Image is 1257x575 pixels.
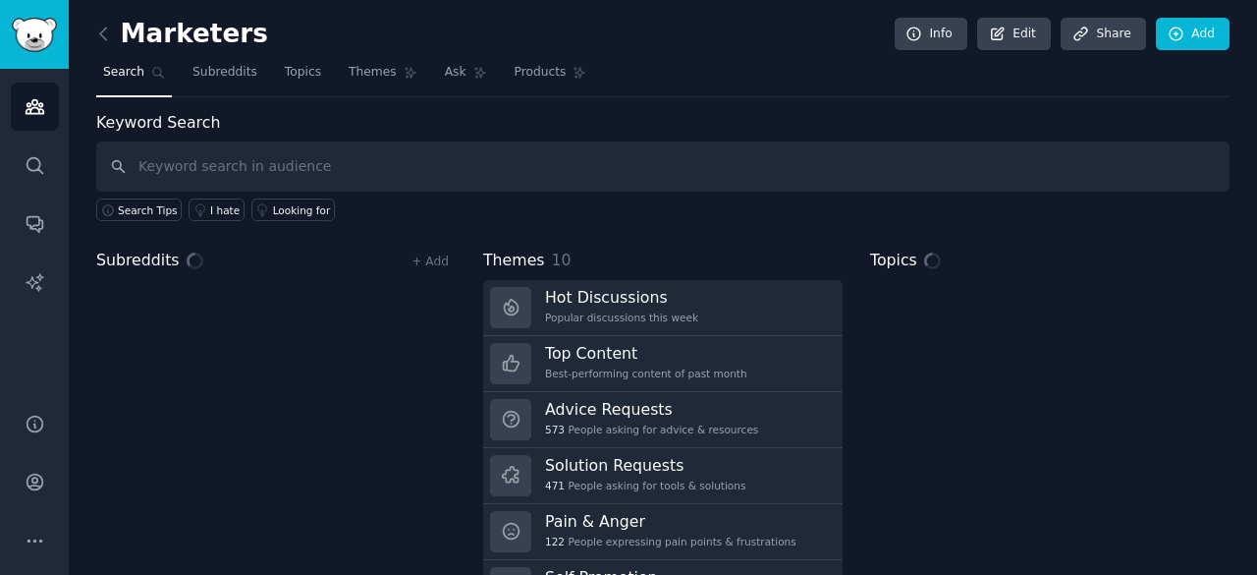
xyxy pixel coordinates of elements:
span: Subreddits [192,64,257,82]
span: 122 [545,535,565,548]
a: Share [1061,18,1145,51]
a: Ask [438,57,494,97]
a: Edit [977,18,1051,51]
a: Themes [342,57,424,97]
a: Search [96,57,172,97]
a: I hate [189,199,245,221]
span: Search [103,64,144,82]
div: Best-performing content of past month [545,367,747,380]
span: 10 [552,251,572,269]
span: Search Tips [118,203,178,217]
span: Themes [349,64,397,82]
div: Popular discussions this week [545,311,698,324]
div: I hate [210,203,240,217]
h3: Advice Requests [545,399,758,420]
a: Subreddits [186,57,264,97]
span: Subreddits [96,249,180,273]
input: Keyword search in audience [96,142,1230,192]
h2: Marketers [96,19,268,50]
a: Hot DiscussionsPopular discussions this week [483,280,843,336]
div: People asking for advice & resources [545,423,758,436]
div: People asking for tools & solutions [545,479,745,492]
a: Top ContentBest-performing content of past month [483,336,843,392]
span: Ask [445,64,466,82]
img: GummySearch logo [12,18,57,52]
span: Topics [870,249,917,273]
h3: Solution Requests [545,455,745,476]
span: 573 [545,423,565,436]
a: Solution Requests471People asking for tools & solutions [483,448,843,504]
a: Topics [278,57,328,97]
span: Themes [483,249,545,273]
h3: Top Content [545,343,747,364]
span: 471 [545,479,565,492]
span: Topics [285,64,321,82]
a: Products [508,57,594,97]
a: Pain & Anger122People expressing pain points & frustrations [483,504,843,560]
label: Keyword Search [96,113,220,132]
h3: Hot Discussions [545,287,698,308]
button: Search Tips [96,199,182,221]
a: Add [1156,18,1230,51]
h3: Pain & Anger [545,511,796,532]
a: + Add [411,255,449,268]
div: People expressing pain points & frustrations [545,535,796,548]
span: Products [515,64,567,82]
div: Looking for [273,203,331,217]
a: Advice Requests573People asking for advice & resources [483,392,843,448]
a: Looking for [251,199,335,221]
a: Info [895,18,967,51]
